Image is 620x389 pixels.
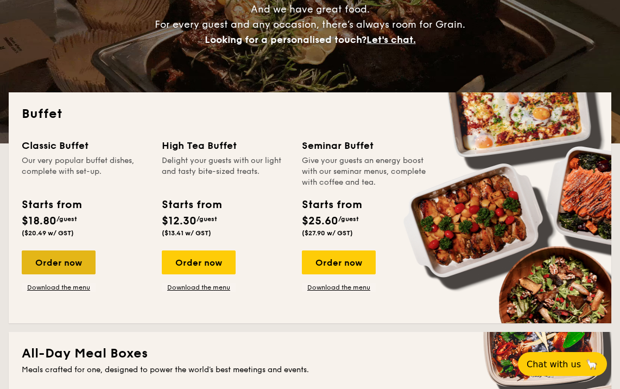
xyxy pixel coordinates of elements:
[22,365,598,375] div: Meals crafted for one, designed to power the world's best meetings and events.
[302,197,361,213] div: Starts from
[162,197,221,213] div: Starts from
[22,197,81,213] div: Starts from
[527,359,581,369] span: Chat with us
[302,250,376,274] div: Order now
[22,283,96,292] a: Download the menu
[302,155,429,188] div: Give your guests an energy boost with our seminar menus, complete with coffee and tea.
[197,215,217,223] span: /guest
[302,138,429,153] div: Seminar Buffet
[22,345,598,362] h2: All-Day Meal Boxes
[22,105,598,123] h2: Buffet
[302,283,376,292] a: Download the menu
[302,229,353,237] span: ($27.90 w/ GST)
[162,250,236,274] div: Order now
[22,215,56,228] span: $18.80
[162,155,289,188] div: Delight your guests with our light and tasty bite-sized treats.
[162,229,211,237] span: ($13.41 w/ GST)
[155,3,465,46] span: And we have great food. For every guest and any occasion, there’s always room for Grain.
[338,215,359,223] span: /guest
[302,215,338,228] span: $25.60
[585,358,598,371] span: 🦙
[205,34,366,46] span: Looking for a personalised touch?
[162,283,236,292] a: Download the menu
[56,215,77,223] span: /guest
[22,229,74,237] span: ($20.49 w/ GST)
[366,34,416,46] span: Let's chat.
[22,138,149,153] div: Classic Buffet
[162,138,289,153] div: High Tea Buffet
[22,155,149,188] div: Our very popular buffet dishes, complete with set-up.
[22,250,96,274] div: Order now
[518,352,607,376] button: Chat with us🦙
[162,215,197,228] span: $12.30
